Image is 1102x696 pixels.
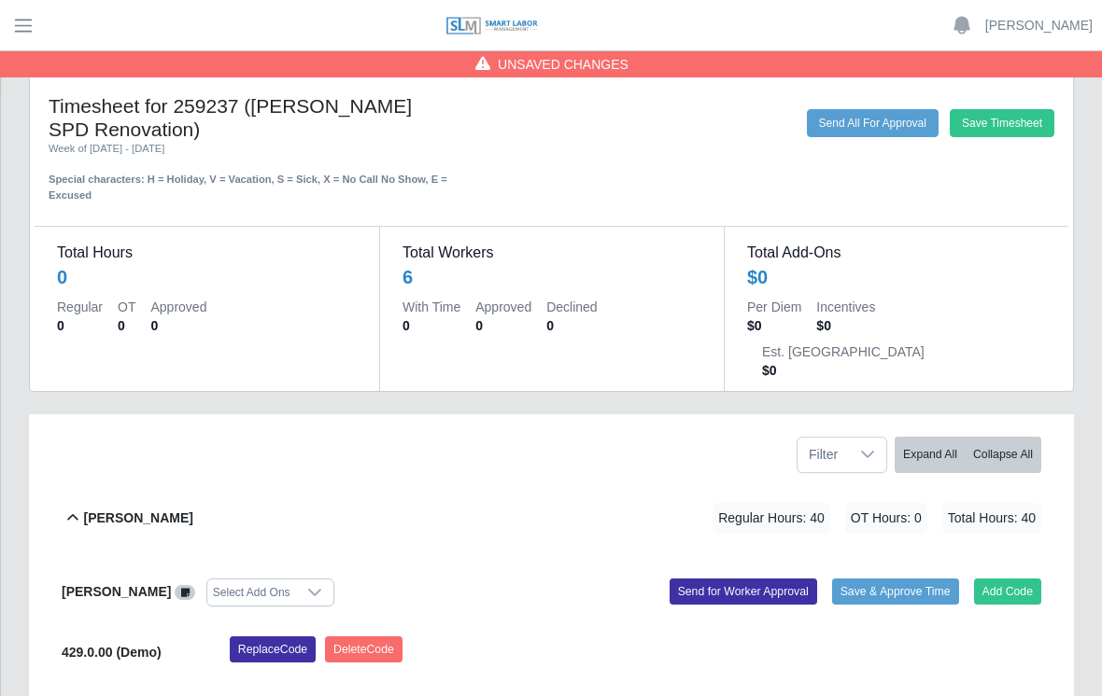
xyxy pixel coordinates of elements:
span: Regular Hours: 40 [713,503,830,534]
dd: 0 [118,316,135,335]
dt: Declined [546,298,597,316]
span: OT Hours: 0 [845,503,927,534]
button: Collapse All [965,437,1041,473]
dd: $0 [816,316,875,335]
b: [PERSON_NAME] [83,508,192,528]
span: Total Hours: 40 [942,503,1041,534]
dt: With Time [403,298,460,316]
dt: Total Add-Ons [747,242,1046,264]
b: 429.0.00 (Demo) [62,645,162,660]
div: Select Add Ons [207,579,296,606]
dt: Est. [GEOGRAPHIC_DATA] [762,342,925,361]
dd: 0 [475,316,531,335]
b: [PERSON_NAME] [62,584,171,599]
dt: OT [118,298,135,316]
dt: Per Diem [747,298,801,316]
dt: Total Hours [57,242,357,264]
button: Save Timesheet [950,109,1054,137]
dt: Total Workers [403,242,701,264]
button: Add Code [974,578,1042,605]
span: Unsaved Changes [498,55,629,74]
dt: Approved [475,298,531,316]
span: Filter [798,438,849,472]
img: SLM Logo [445,16,539,36]
dd: $0 [762,361,925,380]
dd: 0 [150,316,206,335]
a: View/Edit Notes [175,584,195,599]
button: Expand All [895,437,966,473]
button: Send All For Approval [807,109,939,137]
dt: Incentives [816,298,875,316]
button: Send for Worker Approval [670,578,817,605]
button: Save & Approve Time [832,578,959,605]
div: 6 [403,264,413,290]
dt: Approved [150,298,206,316]
dd: 0 [57,316,103,335]
button: [PERSON_NAME] Regular Hours: 40 OT Hours: 0 Total Hours: 40 [62,480,1041,556]
dt: Regular [57,298,103,316]
dd: 0 [403,316,460,335]
h4: Timesheet for 259237 ([PERSON_NAME] SPD Renovation) [49,94,451,141]
div: bulk actions [895,437,1041,473]
button: ReplaceCode [230,636,316,662]
a: [PERSON_NAME] [985,16,1093,35]
div: Week of [DATE] - [DATE] [49,141,451,157]
div: $0 [747,264,768,290]
div: Special characters: H = Holiday, V = Vacation, S = Sick, X = No Call No Show, E = Excused [49,157,451,203]
dd: $0 [747,316,801,335]
button: DeleteCode [325,636,403,662]
div: 0 [57,264,67,290]
dd: 0 [546,316,597,335]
